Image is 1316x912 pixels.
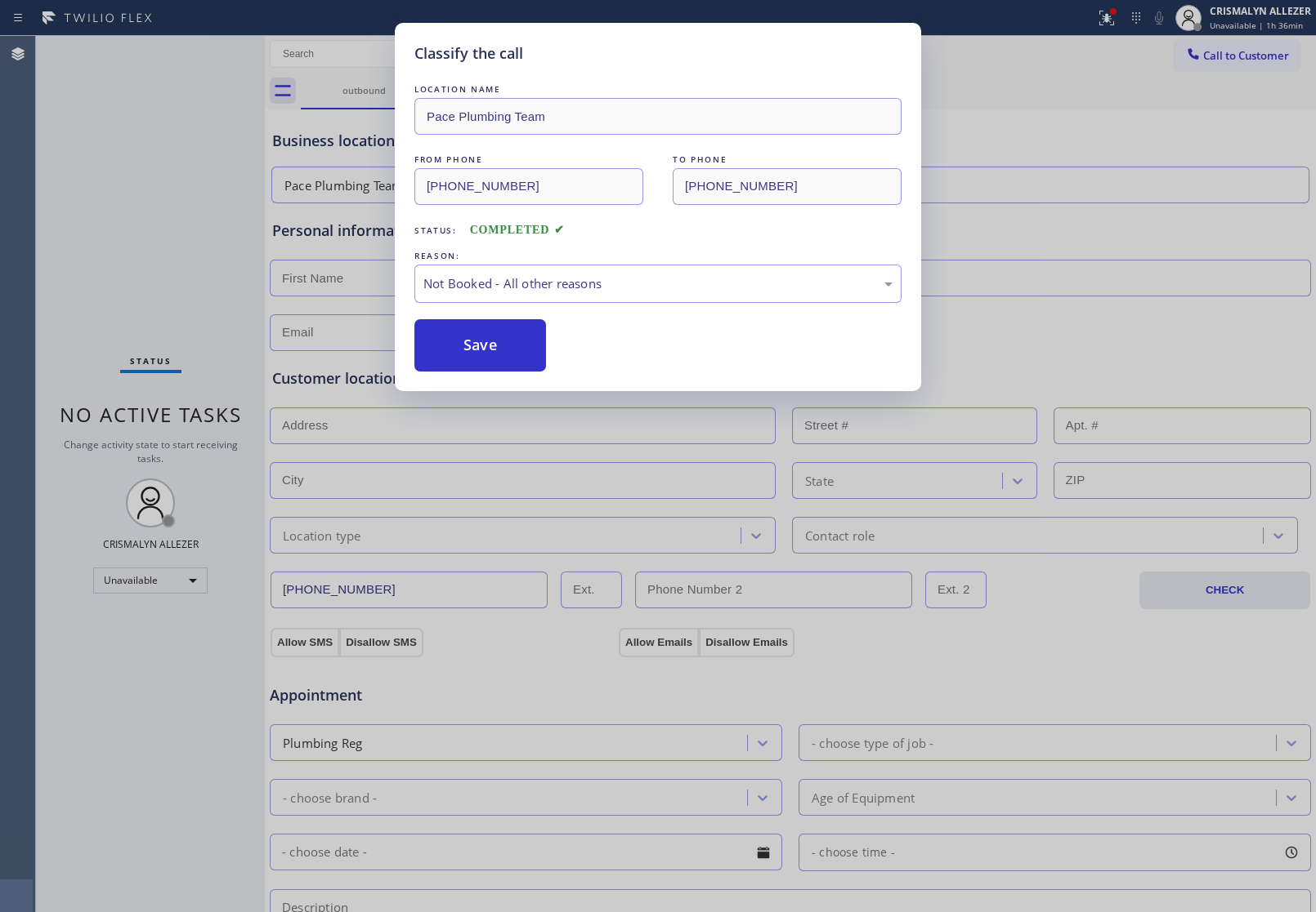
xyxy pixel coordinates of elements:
[414,247,902,265] div: REASON:
[414,319,546,371] button: Save
[414,151,643,168] div: FROM PHONE
[414,42,523,65] h5: Classify the call
[423,274,893,293] div: Not Booked - All other reasons
[414,168,643,205] input: From phone
[673,151,902,168] div: TO PHONE
[414,225,457,236] span: Status:
[470,224,565,236] span: COMPLETED
[414,81,902,98] div: LOCATION NAME
[673,168,902,205] input: To phone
